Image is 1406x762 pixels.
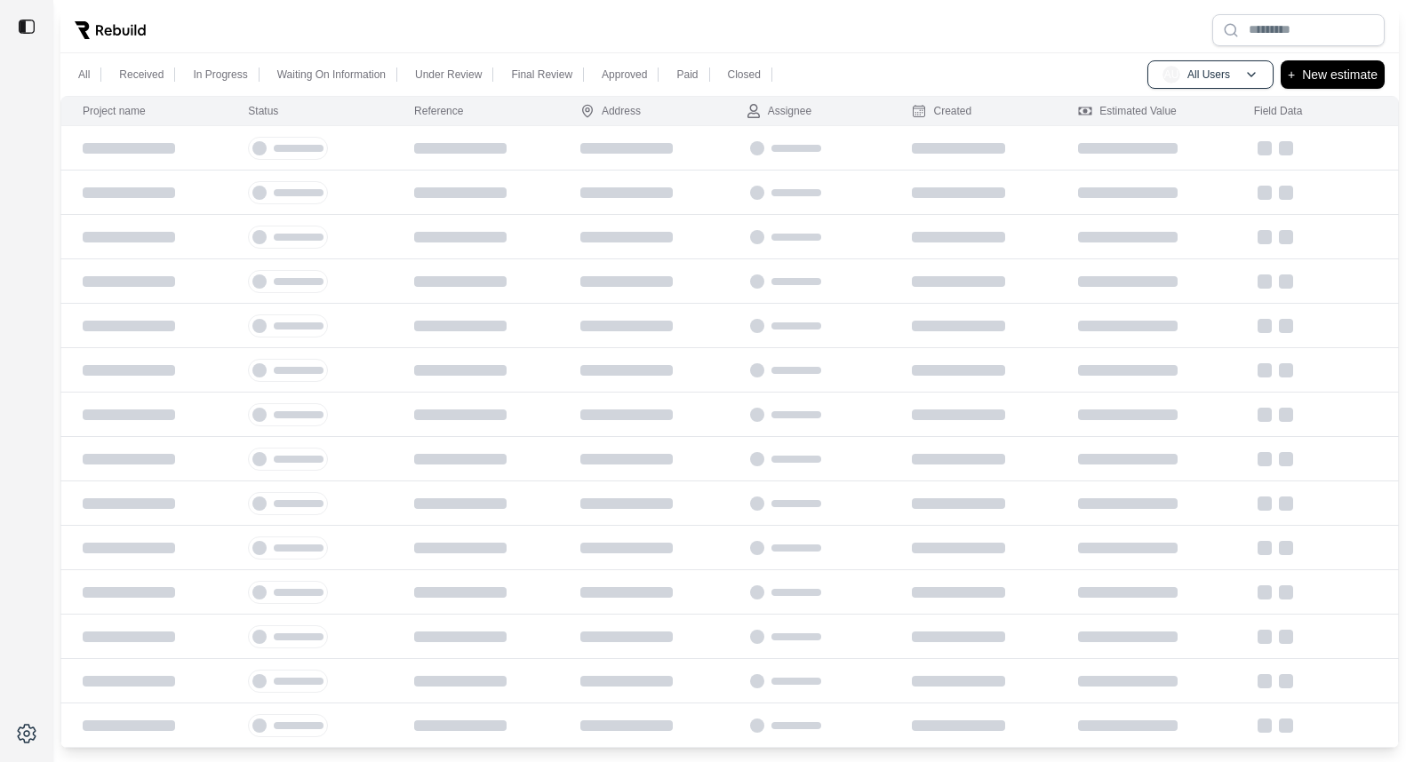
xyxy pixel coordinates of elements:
p: Approved [602,67,647,82]
p: In Progress [193,67,247,82]
p: All [78,67,90,82]
div: Field Data [1254,104,1303,118]
div: Created [912,104,971,118]
p: Paid [676,67,698,82]
div: Address [580,104,641,118]
div: Estimated Value [1078,104,1177,118]
p: New estimate [1302,64,1378,85]
p: Received [119,67,164,82]
button: AUAll Users [1147,60,1274,89]
span: AU [1162,66,1180,83]
button: +New estimate [1281,60,1385,89]
div: Reference [414,104,463,118]
div: Status [248,104,278,118]
img: toggle sidebar [18,18,36,36]
div: Project name [83,104,146,118]
img: Rebuild [75,21,146,39]
p: Final Review [511,67,572,82]
p: Closed [728,67,761,82]
p: All Users [1187,67,1230,82]
p: + [1288,64,1295,85]
div: Assignee [747,104,811,118]
p: Under Review [415,67,482,82]
p: Waiting On Information [277,67,386,82]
